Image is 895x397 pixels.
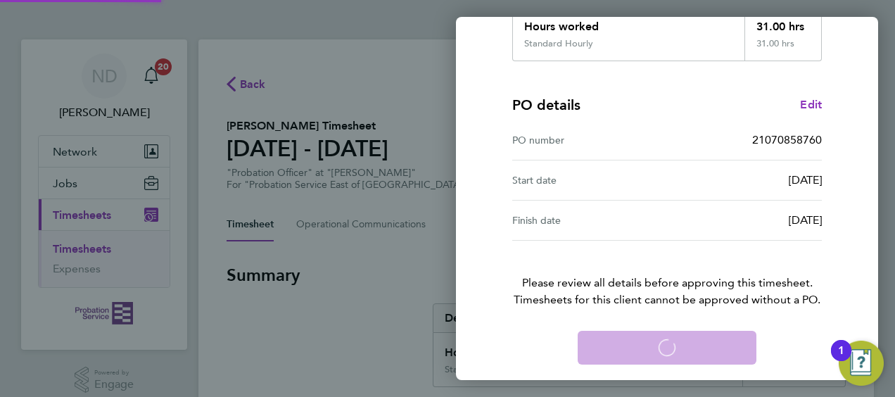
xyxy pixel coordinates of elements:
[513,7,744,38] div: Hours worked
[512,172,667,189] div: Start date
[800,96,822,113] a: Edit
[838,351,844,369] div: 1
[752,133,822,146] span: 21070858760
[512,95,580,115] h4: PO details
[744,7,822,38] div: 31.00 hrs
[512,132,667,149] div: PO number
[495,241,839,308] p: Please review all details before approving this timesheet.
[667,172,822,189] div: [DATE]
[495,291,839,308] span: Timesheets for this client cannot be approved without a PO.
[744,38,822,61] div: 31.00 hrs
[839,341,884,386] button: Open Resource Center, 1 new notification
[524,38,593,49] div: Standard Hourly
[667,212,822,229] div: [DATE]
[512,212,667,229] div: Finish date
[800,98,822,111] span: Edit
